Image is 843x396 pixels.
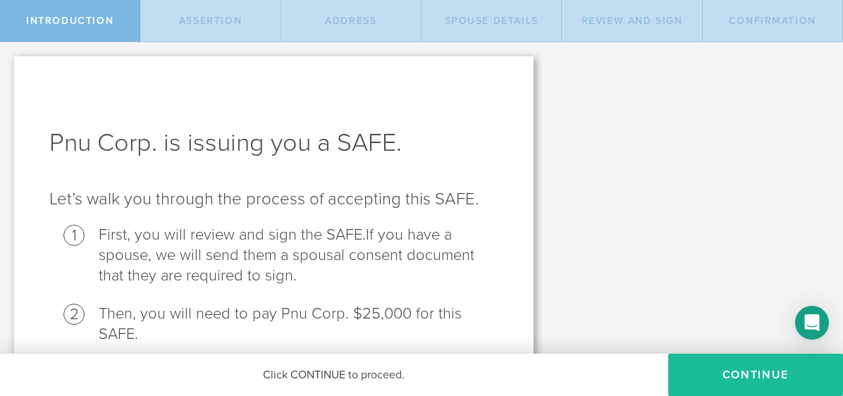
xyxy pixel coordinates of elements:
span: assertion [179,15,242,27]
span: Confirmation [729,15,816,27]
li: Then, you will need to pay Pnu Corp. $25,000 for this SAFE. [99,304,498,345]
div: Open Intercom Messenger [795,306,829,340]
span: Review and Sign [582,15,683,27]
button: Continue [668,354,843,396]
p: Let’s walk you through the process of accepting this SAFE. [49,188,498,211]
span: If you have a spouse, we will send them a spousal consent document that they are required to sign. [99,225,474,285]
span: Spouse Details [445,15,539,27]
span: Address [325,15,376,27]
span: Introduction [26,15,113,27]
h1: Pnu Corp. is issuing you a SAFE. [49,126,498,160]
li: First, you will review and sign the SAFE. [99,225,498,286]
